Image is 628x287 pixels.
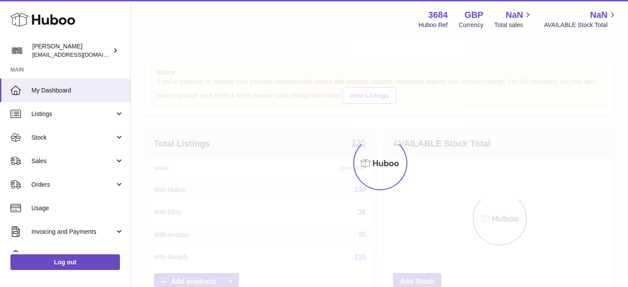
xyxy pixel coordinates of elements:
[10,254,120,270] a: Log out
[494,21,533,29] span: Total sales
[31,181,115,189] span: Orders
[494,9,533,29] a: NaN Total sales
[31,204,124,212] span: Usage
[544,21,618,29] span: AVAILABLE Stock Total
[31,228,115,236] span: Invoicing and Payments
[10,44,24,57] img: theinternationalventure@gmail.com
[31,133,115,142] span: Stock
[459,21,484,29] div: Currency
[31,86,124,95] span: My Dashboard
[505,9,523,21] span: NaN
[31,110,115,118] span: Listings
[31,251,124,260] span: Cases
[32,42,111,59] div: [PERSON_NAME]
[32,51,128,58] span: [EMAIL_ADDRESS][DOMAIN_NAME]
[419,21,448,29] div: Huboo Ref
[31,157,115,165] span: Sales
[544,9,618,29] a: NaN AVAILABLE Stock Total
[590,9,608,21] span: NaN
[464,9,483,21] strong: GBP
[428,9,448,21] strong: 3684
